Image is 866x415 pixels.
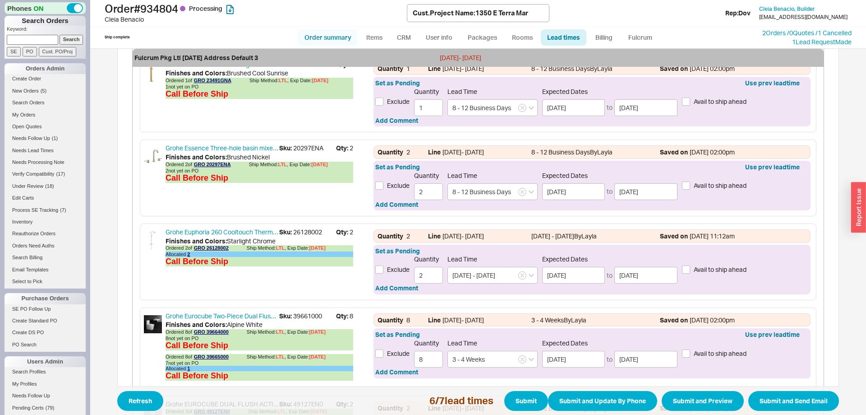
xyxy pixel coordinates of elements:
[23,47,37,56] input: PO
[105,15,407,24] div: Cleia Benacio
[166,173,228,183] div: Call Before Ship
[166,360,353,366] div: 7 not yet on PO
[378,316,424,325] div: 8
[166,228,279,237] a: Grohe Euphoria 260 Cooltouch Thermostatic Shower System
[276,329,285,335] b: LTL
[5,277,86,286] a: Select to Pick
[5,182,86,191] a: Under Review(18)
[531,232,658,241] div: [DATE] - [DATE] By Layla
[541,29,586,46] a: Lead times
[662,391,744,411] button: Submit and Preview
[5,217,86,227] a: Inventory
[52,135,58,141] span: ( 1 )
[5,122,86,131] a: Open Quotes
[682,350,690,358] input: Avail to ship ahead
[442,64,484,73] div: [DATE] - [DATE]
[745,163,800,172] button: Use prev leadtime
[309,245,325,251] span: [DATE]
[516,396,537,406] span: Submit
[447,255,477,263] span: Lead Time
[748,391,839,411] button: Submit and Send Email
[447,172,477,179] span: Lead Time
[548,391,657,411] button: Submit and Update By Phone
[287,78,328,84] div: , Exp Date:
[5,356,86,367] div: Users Admin
[5,110,86,120] a: My Orders
[531,316,658,325] div: 3 - 4 Weeks By Layla
[442,148,484,157] div: [DATE] - [DATE]
[694,265,746,274] span: Avail to ship ahead
[12,88,39,93] span: New Orders
[166,252,353,257] div: Allocated
[419,29,459,46] a: User info
[387,265,410,274] span: Exclude
[607,103,613,112] div: to
[166,69,227,77] b: Finishes and Colors :
[33,4,44,13] span: ON
[12,159,64,165] span: Needs Processing Note
[166,354,353,360] div: Ordered 8 of Ship Method:
[682,266,690,274] input: Avail to ship ahead
[375,116,418,125] button: Add Comment
[166,168,353,173] div: 2 not yet on PO
[391,29,417,46] a: CRM
[682,98,690,106] input: Avail to ship ahead
[542,88,677,96] span: Expected Dates
[529,358,534,361] svg: open menu
[166,89,228,99] div: Call Before Ship
[144,315,162,333] img: 565kbetny7fr7j424ajvliz4qgext1yw_kz1r9a
[378,148,403,156] span: Quantity
[12,405,44,410] span: Pending Certs
[660,64,688,73] span: Saved on
[359,29,389,46] a: Items
[745,79,800,88] button: Use prev leadtime
[279,78,287,83] b: LTL
[279,228,292,236] b: Sku:
[5,2,86,14] div: Phones
[166,245,353,252] div: Ordered 2 of Ship Method:
[336,228,348,236] b: Qty:
[41,88,46,93] span: ( 5 )
[276,245,285,251] b: LTL
[5,379,86,389] a: My Profiles
[279,144,336,153] span: 20297ENA
[46,405,55,410] span: ( 79 )
[447,88,477,95] span: Lead Time
[309,354,325,359] span: [DATE]
[447,267,538,284] input: Select...
[428,232,441,241] span: Line
[378,316,403,324] span: Quantity
[529,190,534,194] svg: open menu
[375,284,418,293] button: Add Comment
[529,106,534,110] svg: open menu
[660,64,761,73] div: [DATE] 02:00pm
[276,354,285,359] b: LTL
[375,368,418,377] button: Add Comment
[278,162,287,167] b: LTL
[375,98,383,106] input: Exclude
[166,366,353,371] div: Allocated
[166,257,228,266] div: Call Before Ship
[166,371,228,381] div: Call Before Ship
[622,29,659,46] a: Fulcrum
[285,354,326,360] div: , Exp Date:
[428,148,441,157] span: Line
[792,38,852,46] a: 1Lead RequestMade
[378,232,403,240] span: Quantity
[194,78,231,84] a: GRO 23491GNA
[5,169,86,179] a: Verify Compatibility(17)
[279,144,292,152] b: Sku:
[227,237,276,245] span: Starlight Chrome
[279,228,336,237] span: 26128002
[428,64,441,73] span: Line
[531,148,658,157] div: 8 - 12 Business Days By Layla
[12,171,55,177] span: Verify Compatibility
[336,144,348,152] b: Qty:
[5,328,86,337] a: Create DS PO
[166,321,227,328] b: Finishes and Colors :
[660,316,761,325] div: [DATE] 02:00pm
[542,339,677,347] span: Expected Dates
[312,78,328,83] span: [DATE]
[660,148,761,157] div: [DATE] 02:00pm
[285,245,326,252] div: , Exp Date:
